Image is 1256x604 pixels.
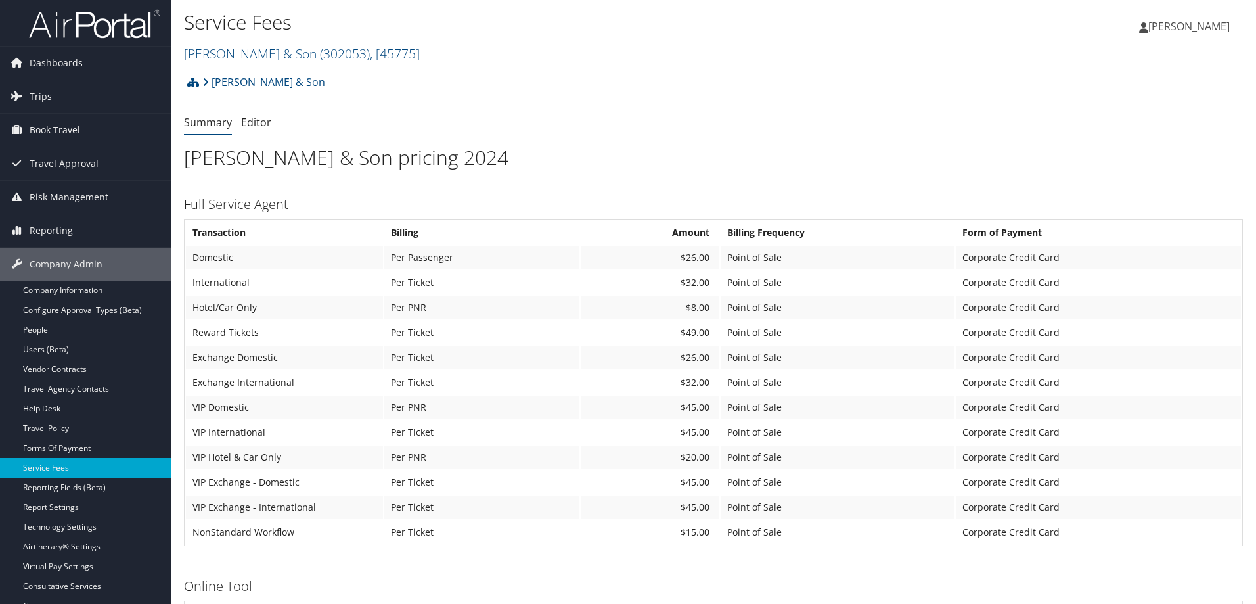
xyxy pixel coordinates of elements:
h1: [PERSON_NAME] & Son pricing 2024 [184,144,1243,172]
span: Trips [30,80,52,113]
td: Hotel/Car Only [186,296,383,319]
td: International [186,271,383,294]
td: Point of Sale [721,396,954,419]
td: Per Ticket [384,496,579,519]
td: Corporate Credit Card [956,371,1241,394]
td: Corporate Credit Card [956,271,1241,294]
td: Domestic [186,246,383,269]
td: Corporate Credit Card [956,346,1241,369]
td: Per PNR [384,446,579,469]
td: Per Ticket [384,471,579,494]
td: Corporate Credit Card [956,246,1241,269]
h1: Service Fees [184,9,890,36]
th: Billing Frequency [721,221,954,244]
a: Summary [184,115,232,129]
td: Point of Sale [721,371,954,394]
td: Exchange International [186,371,383,394]
td: $20.00 [581,446,720,469]
td: Per Ticket [384,321,579,344]
td: $26.00 [581,346,720,369]
td: Per Ticket [384,271,579,294]
h3: Online Tool [184,577,1243,595]
td: Per Ticket [384,421,579,444]
td: Point of Sale [721,421,954,444]
span: Risk Management [30,181,108,214]
td: $32.00 [581,371,720,394]
span: Travel Approval [30,147,99,180]
td: Point of Sale [721,246,954,269]
td: Corporate Credit Card [956,496,1241,519]
td: $45.00 [581,471,720,494]
td: Corporate Credit Card [956,521,1241,544]
span: Reporting [30,214,73,247]
td: Point of Sale [721,296,954,319]
td: $45.00 [581,421,720,444]
a: [PERSON_NAME] & Son [202,69,325,95]
td: VIP Domestic [186,396,383,419]
td: Per Passenger [384,246,579,269]
td: VIP Exchange - International [186,496,383,519]
h3: Full Service Agent [184,195,1243,214]
td: Point of Sale [721,496,954,519]
th: Form of Payment [956,221,1241,244]
span: Company Admin [30,248,102,281]
td: $8.00 [581,296,720,319]
span: [PERSON_NAME] [1148,19,1230,34]
span: ( 302053 ) [320,45,370,62]
th: Billing [384,221,579,244]
td: Point of Sale [721,346,954,369]
td: $32.00 [581,271,720,294]
td: $45.00 [581,396,720,419]
td: VIP International [186,421,383,444]
td: Point of Sale [721,321,954,344]
td: $26.00 [581,246,720,269]
td: Corporate Credit Card [956,396,1241,419]
td: Corporate Credit Card [956,296,1241,319]
td: VIP Hotel & Car Only [186,446,383,469]
td: Reward Tickets [186,321,383,344]
td: VIP Exchange - Domestic [186,471,383,494]
th: Transaction [186,221,383,244]
a: [PERSON_NAME] & Son [184,45,420,62]
td: Point of Sale [721,271,954,294]
td: $49.00 [581,321,720,344]
img: airportal-logo.png [29,9,160,39]
td: Point of Sale [721,471,954,494]
a: [PERSON_NAME] [1139,7,1243,46]
td: Per Ticket [384,346,579,369]
td: Point of Sale [721,446,954,469]
td: Per Ticket [384,521,579,544]
td: Corporate Credit Card [956,421,1241,444]
span: Dashboards [30,47,83,80]
td: NonStandard Workflow [186,521,383,544]
td: $15.00 [581,521,720,544]
td: $45.00 [581,496,720,519]
a: Editor [241,115,271,129]
td: Corporate Credit Card [956,446,1241,469]
td: Corporate Credit Card [956,471,1241,494]
span: , [ 45775 ] [370,45,420,62]
td: Per PNR [384,396,579,419]
td: Corporate Credit Card [956,321,1241,344]
span: Book Travel [30,114,80,147]
td: Per PNR [384,296,579,319]
td: Per Ticket [384,371,579,394]
td: Exchange Domestic [186,346,383,369]
th: Amount [581,221,720,244]
td: Point of Sale [721,521,954,544]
